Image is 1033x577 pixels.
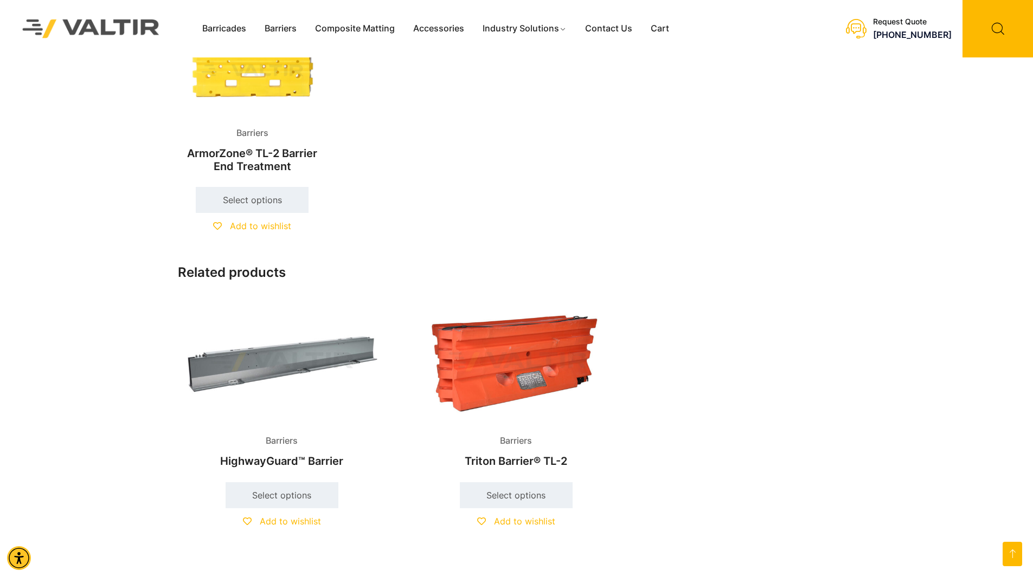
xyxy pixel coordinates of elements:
a: Barriers [255,21,306,37]
a: Select options for “ArmorZone® TL-2 Barrier End Treatment” [196,187,309,213]
img: Barriers [178,300,386,425]
span: Barriers [228,125,277,141]
a: Select options for “Triton Barrier® TL-2” [460,482,573,508]
h2: Related products [178,265,856,281]
a: BarriersTriton Barrier® TL-2 [412,300,620,474]
span: Barriers [258,433,306,449]
a: Select options for “HighwayGuard™ Barrier” [226,482,338,508]
a: Add to wishlist [477,516,555,527]
a: Contact Us [576,21,641,37]
a: Add to wishlist [243,516,321,527]
a: Accessories [404,21,473,37]
a: Add to wishlist [213,221,291,231]
span: Add to wishlist [260,516,321,527]
a: call (888) 496-3625 [873,29,952,40]
div: Request Quote [873,17,952,27]
h2: HighwayGuard™ Barrier [178,449,386,473]
span: Add to wishlist [230,221,291,231]
img: Valtir Rentals [8,5,174,52]
img: Barriers [178,27,328,116]
a: Open this option [1003,542,1022,566]
img: Barriers [412,300,620,425]
h2: Triton Barrier® TL-2 [412,449,620,473]
span: Add to wishlist [494,516,555,527]
div: Accessibility Menu [7,546,31,570]
a: Cart [641,21,678,37]
a: BarriersArmorZone® TL-2 Barrier End Treatment [178,27,328,178]
span: Barriers [492,433,540,449]
a: Barricades [193,21,255,37]
a: BarriersHighwayGuard™ Barrier [178,300,386,474]
a: Composite Matting [306,21,404,37]
a: Industry Solutions [473,21,576,37]
h2: ArmorZone® TL-2 Barrier End Treatment [178,141,328,178]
